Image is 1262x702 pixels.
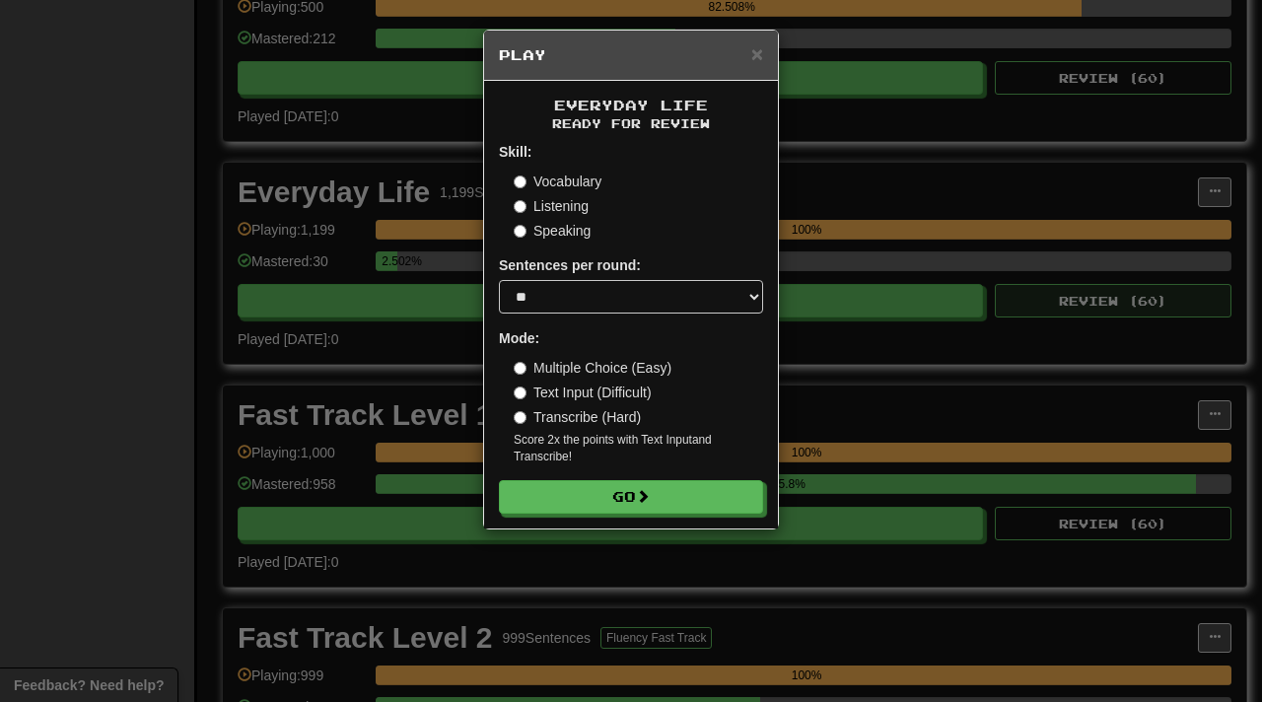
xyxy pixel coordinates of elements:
label: Text Input (Difficult) [514,383,652,402]
small: Ready for Review [499,115,763,132]
strong: Mode: [499,330,539,346]
button: Go [499,480,763,514]
input: Vocabulary [514,175,526,188]
small: Score 2x the points with Text Input and Transcribe ! [514,432,763,465]
label: Speaking [514,221,591,241]
input: Speaking [514,225,526,238]
h5: Play [499,45,763,65]
strong: Skill: [499,144,531,160]
button: Close [751,43,763,64]
label: Multiple Choice (Easy) [514,358,671,378]
label: Vocabulary [514,172,601,191]
input: Multiple Choice (Easy) [514,362,526,375]
label: Listening [514,196,589,216]
span: × [751,42,763,65]
label: Transcribe (Hard) [514,407,641,427]
input: Text Input (Difficult) [514,386,526,399]
input: Listening [514,200,526,213]
label: Sentences per round: [499,255,641,275]
span: Everyday Life [554,97,708,113]
input: Transcribe (Hard) [514,411,526,424]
